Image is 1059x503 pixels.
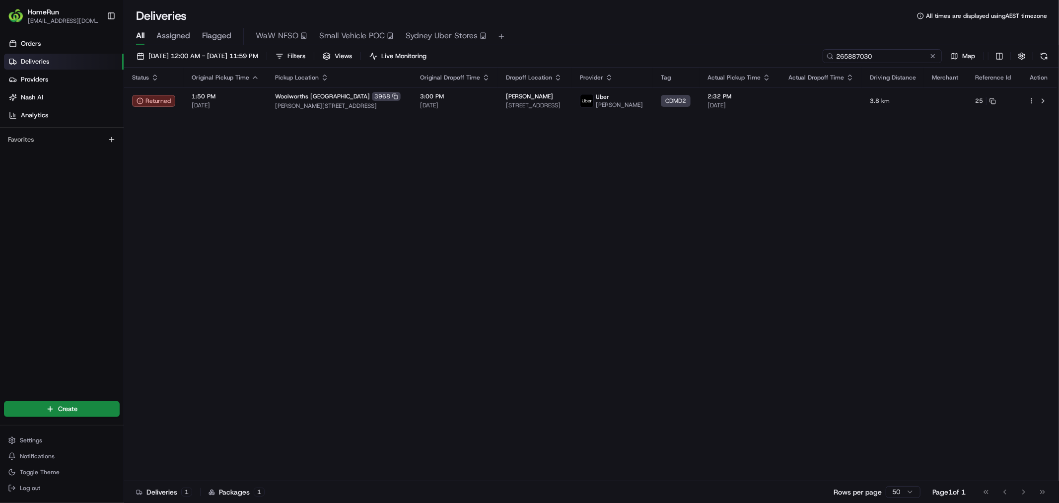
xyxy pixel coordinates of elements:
[275,102,404,110] span: [PERSON_NAME][STREET_ADDRESS]
[21,39,41,48] span: Orders
[318,49,356,63] button: Views
[4,433,120,447] button: Settings
[834,487,882,497] p: Rows per page
[4,401,120,417] button: Create
[788,74,844,82] span: Actual Dropoff Time
[192,101,259,109] span: [DATE]
[319,30,385,42] span: Small Vehicle POC
[1037,49,1051,63] button: Refresh
[275,74,319,82] span: Pickup Location
[506,92,553,100] span: [PERSON_NAME]
[372,92,401,101] div: 3968
[275,92,370,100] span: Woolworths [GEOGRAPHIC_DATA]
[4,36,124,52] a: Orders
[580,74,603,82] span: Provider
[132,49,263,63] button: [DATE] 12:00 AM - [DATE] 11:59 PM
[707,74,761,82] span: Actual Pickup Time
[932,74,958,82] span: Merchant
[975,74,1011,82] span: Reference Id
[287,52,305,61] span: Filters
[1028,74,1049,82] div: Action
[136,30,144,42] span: All
[21,75,48,84] span: Providers
[870,74,916,82] span: Driving Distance
[8,8,24,24] img: HomeRun
[156,30,190,42] span: Assigned
[4,481,120,495] button: Log out
[192,92,259,100] span: 1:50 PM
[381,52,426,61] span: Live Monitoring
[596,93,609,101] span: Uber
[335,52,352,61] span: Views
[20,436,42,444] span: Settings
[256,30,298,42] span: WaW NFSO
[20,484,40,492] span: Log out
[420,101,490,109] span: [DATE]
[271,49,310,63] button: Filters
[4,72,124,87] a: Providers
[136,487,192,497] div: Deliveries
[28,7,59,17] button: HomeRun
[4,89,124,105] a: Nash AI
[21,93,43,102] span: Nash AI
[4,4,103,28] button: HomeRunHomeRun[EMAIL_ADDRESS][DOMAIN_NAME]
[254,488,265,497] div: 1
[148,52,258,61] span: [DATE] 12:00 AM - [DATE] 11:59 PM
[932,487,966,497] div: Page 1 of 1
[506,74,552,82] span: Dropoff Location
[870,97,916,105] span: 3.8 km
[136,8,187,24] h1: Deliveries
[406,30,478,42] span: Sydney Uber Stores
[20,452,55,460] span: Notifications
[665,97,686,105] span: CDMD2
[946,49,980,63] button: Map
[4,465,120,479] button: Toggle Theme
[209,487,265,497] div: Packages
[21,57,49,66] span: Deliveries
[28,17,99,25] button: [EMAIL_ADDRESS][DOMAIN_NAME]
[192,74,249,82] span: Original Pickup Time
[4,449,120,463] button: Notifications
[132,74,149,82] span: Status
[975,97,996,105] button: 25
[21,111,48,120] span: Analytics
[707,92,773,100] span: 2:32 PM
[596,101,643,109] span: [PERSON_NAME]
[707,101,773,109] span: [DATE]
[926,12,1047,20] span: All times are displayed using AEST timezone
[962,52,975,61] span: Map
[823,49,942,63] input: Type to search
[181,488,192,497] div: 1
[132,95,175,107] button: Returned
[506,101,564,109] span: [STREET_ADDRESS]
[420,92,490,100] span: 3:00 PM
[4,132,120,148] div: Favorites
[20,468,60,476] span: Toggle Theme
[202,30,231,42] span: Flagged
[4,107,124,123] a: Analytics
[4,54,124,70] a: Deliveries
[580,94,593,107] img: uber-new-logo.jpeg
[365,49,431,63] button: Live Monitoring
[420,74,480,82] span: Original Dropoff Time
[661,74,671,82] span: Tag
[58,405,77,414] span: Create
